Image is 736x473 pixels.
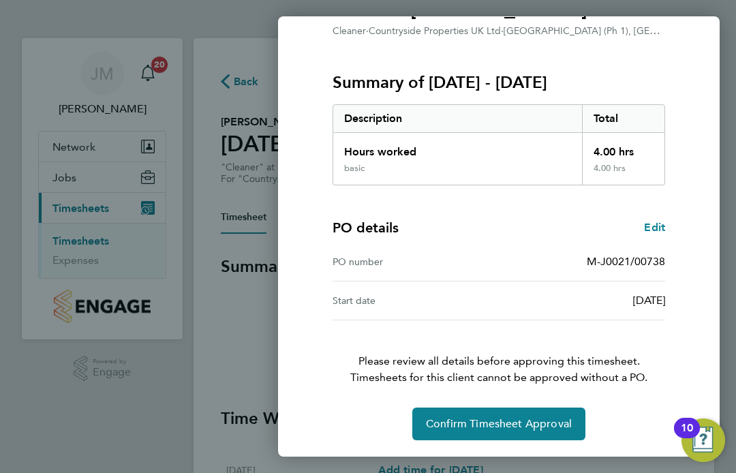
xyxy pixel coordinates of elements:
[644,219,665,236] a: Edit
[333,292,499,309] div: Start date
[333,25,366,37] span: Cleaner
[499,292,665,309] div: [DATE]
[344,163,365,174] div: basic
[333,105,582,132] div: Description
[504,24,731,37] span: [GEOGRAPHIC_DATA] (Ph 1), [GEOGRAPHIC_DATA]
[644,221,665,234] span: Edit
[501,25,504,37] span: ·
[582,105,665,132] div: Total
[426,417,572,431] span: Confirm Timesheet Approval
[369,25,501,37] span: Countryside Properties UK Ltd
[587,255,665,268] span: M-J0021/00738
[333,133,582,163] div: Hours worked
[333,254,499,270] div: PO number
[333,72,665,93] h3: Summary of [DATE] - [DATE]
[681,418,725,462] button: Open Resource Center, 10 new notifications
[582,163,665,185] div: 4.00 hrs
[582,133,665,163] div: 4.00 hrs
[316,369,681,386] span: Timesheets for this client cannot be approved without a PO.
[333,104,665,185] div: Summary of 15 - 21 Sep 2025
[316,320,681,386] p: Please review all details before approving this timesheet.
[333,218,399,237] h4: PO details
[412,408,585,440] button: Confirm Timesheet Approval
[681,428,693,446] div: 10
[366,25,369,37] span: ·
